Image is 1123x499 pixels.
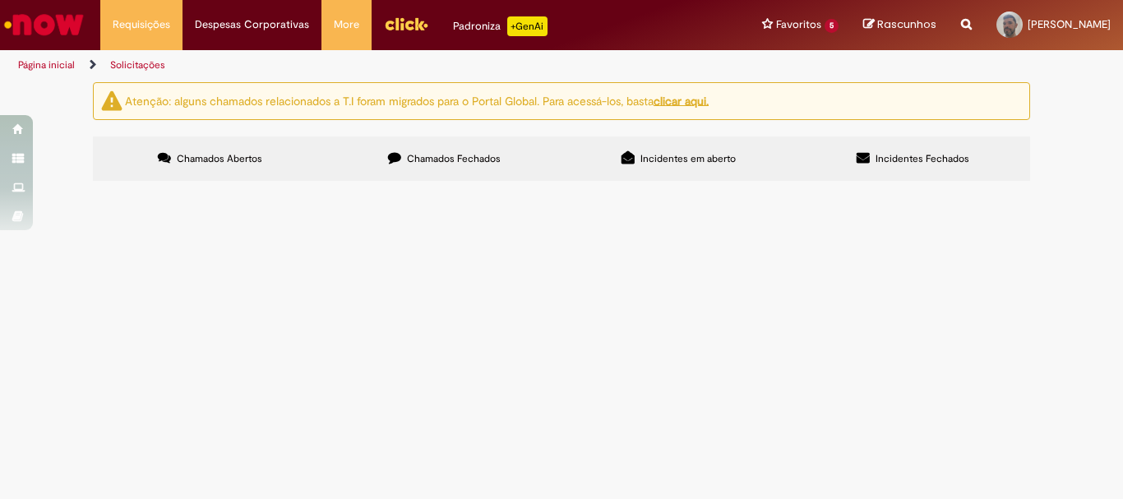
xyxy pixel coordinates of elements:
a: Solicitações [110,58,165,72]
span: Incidentes em aberto [640,152,736,165]
span: Despesas Corporativas [195,16,309,33]
span: Rascunhos [877,16,936,32]
span: Chamados Fechados [407,152,501,165]
ng-bind-html: Atenção: alguns chamados relacionados a T.I foram migrados para o Portal Global. Para acessá-los,... [125,93,709,108]
div: Padroniza [453,16,548,36]
p: +GenAi [507,16,548,36]
a: clicar aqui. [654,93,709,108]
span: [PERSON_NAME] [1028,17,1111,31]
img: ServiceNow [2,8,86,41]
span: Chamados Abertos [177,152,262,165]
span: More [334,16,359,33]
span: Favoritos [776,16,821,33]
span: Incidentes Fechados [876,152,969,165]
img: click_logo_yellow_360x200.png [384,12,428,36]
span: 5 [825,19,839,33]
a: Página inicial [18,58,75,72]
ul: Trilhas de página [12,50,737,81]
a: Rascunhos [863,17,936,33]
span: Requisições [113,16,170,33]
